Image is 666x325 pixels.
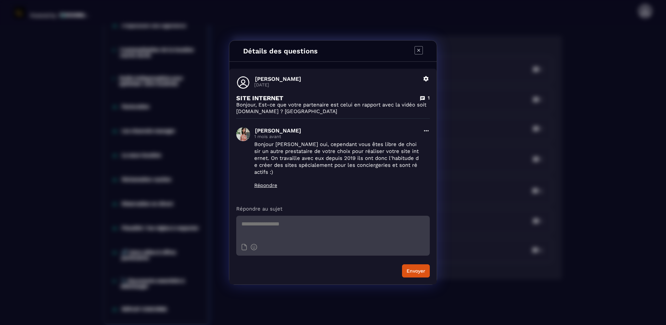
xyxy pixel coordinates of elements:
p: Répondre [254,182,419,188]
button: Envoyer [402,264,430,277]
p: Bonjour [PERSON_NAME] oui, cependant vous êtes libre de choisir un autre prestataire de votre cho... [254,141,419,176]
p: [DATE] [254,82,419,87]
p: Répondre au sujet [236,205,430,212]
p: [PERSON_NAME] [255,127,419,134]
p: 1 mois avant [254,134,419,139]
p: SITE INTERNET [236,94,283,102]
p: 1 [428,95,430,101]
h4: Détails des questions [243,47,318,55]
p: [PERSON_NAME] [255,76,419,82]
p: Bonjour, Est-ce que votre partenaire est celui en rapport avec la vidéo soit [DOMAIN_NAME] ? [GEO... [236,102,430,115]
